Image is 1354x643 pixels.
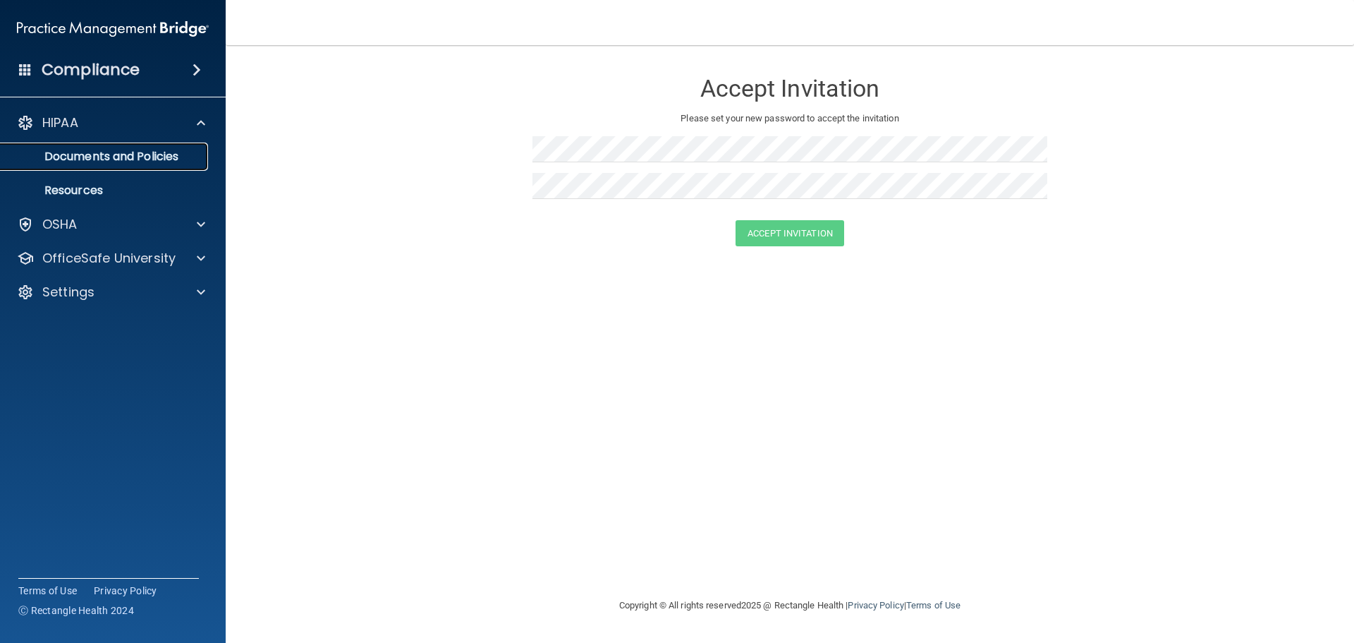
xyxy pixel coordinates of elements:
h3: Accept Invitation [532,76,1047,102]
img: PMB logo [17,15,209,43]
h4: Compliance [42,60,140,80]
p: Settings [42,284,94,301]
a: Privacy Policy [848,600,903,611]
button: Accept Invitation [736,220,844,246]
a: OfficeSafe University [17,250,205,267]
a: Privacy Policy [94,584,157,598]
a: Settings [17,284,205,301]
a: Terms of Use [18,584,77,598]
p: OSHA [42,216,78,233]
div: Copyright © All rights reserved 2025 @ Rectangle Health | | [532,583,1047,628]
span: Ⓒ Rectangle Health 2024 [18,603,134,618]
p: OfficeSafe University [42,250,176,267]
p: HIPAA [42,114,78,131]
a: Terms of Use [906,600,960,611]
p: Please set your new password to accept the invitation [543,110,1037,127]
p: Resources [9,184,202,198]
p: Documents and Policies [9,150,202,164]
a: HIPAA [17,114,205,131]
a: OSHA [17,216,205,233]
